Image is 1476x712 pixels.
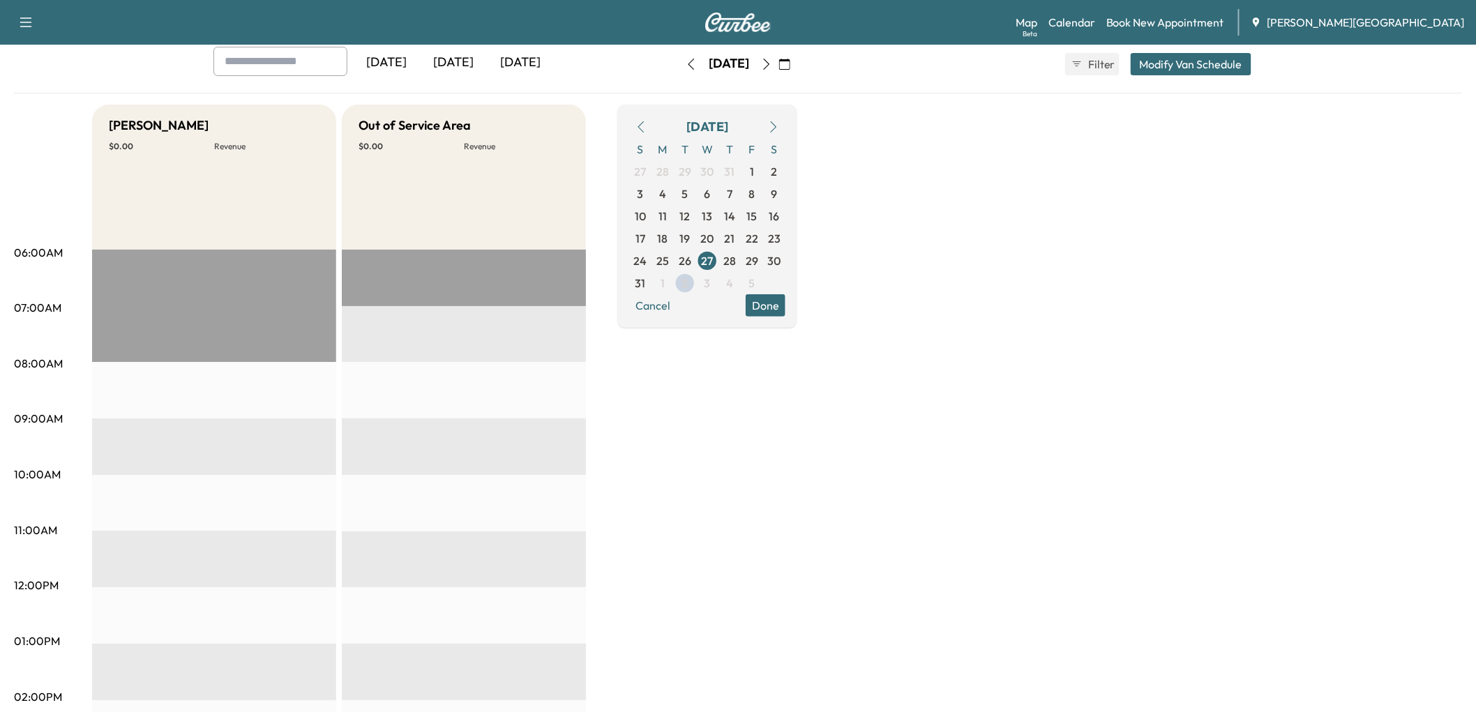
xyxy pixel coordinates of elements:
[1048,14,1095,31] a: Calendar
[1016,14,1037,31] a: MapBeta
[1065,53,1120,75] button: Filter
[14,466,61,483] p: 10:00AM
[420,47,487,79] div: [DATE]
[746,230,758,247] span: 22
[214,141,319,152] p: Revenue
[661,275,665,291] span: 1
[652,138,674,160] span: M
[682,275,688,291] span: 2
[680,208,691,225] span: 12
[14,355,63,372] p: 08:00AM
[726,275,733,291] span: 4
[696,138,718,160] span: W
[635,208,646,225] span: 10
[771,163,778,180] span: 2
[763,138,785,160] span: S
[701,163,714,180] span: 30
[725,230,735,247] span: 21
[14,522,57,538] p: 11:00AM
[709,55,749,73] div: [DATE]
[682,185,688,202] span: 5
[723,252,736,269] span: 28
[638,185,644,202] span: 3
[769,208,780,225] span: 16
[749,185,755,202] span: 8
[1088,56,1113,73] span: Filter
[749,275,755,291] span: 5
[14,410,63,427] p: 09:00AM
[1106,14,1224,31] a: Book New Appointment
[635,163,647,180] span: 27
[702,252,714,269] span: 27
[1267,14,1465,31] span: [PERSON_NAME][GEOGRAPHIC_DATA]
[741,138,763,160] span: F
[658,208,667,225] span: 11
[14,688,62,705] p: 02:00PM
[768,252,781,269] span: 30
[705,13,771,32] img: Curbee Logo
[679,252,691,269] span: 26
[727,185,732,202] span: 7
[746,294,785,317] button: Done
[679,163,691,180] span: 29
[353,47,420,79] div: [DATE]
[725,163,735,180] span: 31
[359,116,471,135] h5: Out of Service Area
[635,275,646,291] span: 31
[109,141,214,152] p: $ 0.00
[701,230,714,247] span: 20
[768,230,781,247] span: 23
[718,138,741,160] span: T
[629,138,652,160] span: S
[771,185,778,202] span: 9
[14,577,59,593] p: 12:00PM
[702,208,713,225] span: 13
[674,138,696,160] span: T
[747,208,758,225] span: 15
[659,185,666,202] span: 4
[750,163,754,180] span: 1
[1131,53,1251,75] button: Modify Van Schedule
[686,117,728,137] div: [DATE]
[658,230,668,247] span: 18
[464,141,569,152] p: Revenue
[705,275,711,291] span: 3
[14,244,63,261] p: 06:00AM
[487,47,554,79] div: [DATE]
[14,299,61,316] p: 07:00AM
[14,633,60,649] p: 01:00PM
[656,252,669,269] span: 25
[634,252,647,269] span: 24
[656,163,669,180] span: 28
[746,252,758,269] span: 29
[1023,29,1037,39] div: Beta
[680,230,691,247] span: 19
[705,185,711,202] span: 6
[109,116,209,135] h5: [PERSON_NAME]
[359,141,464,152] p: $ 0.00
[629,294,677,317] button: Cancel
[635,230,645,247] span: 17
[724,208,735,225] span: 14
